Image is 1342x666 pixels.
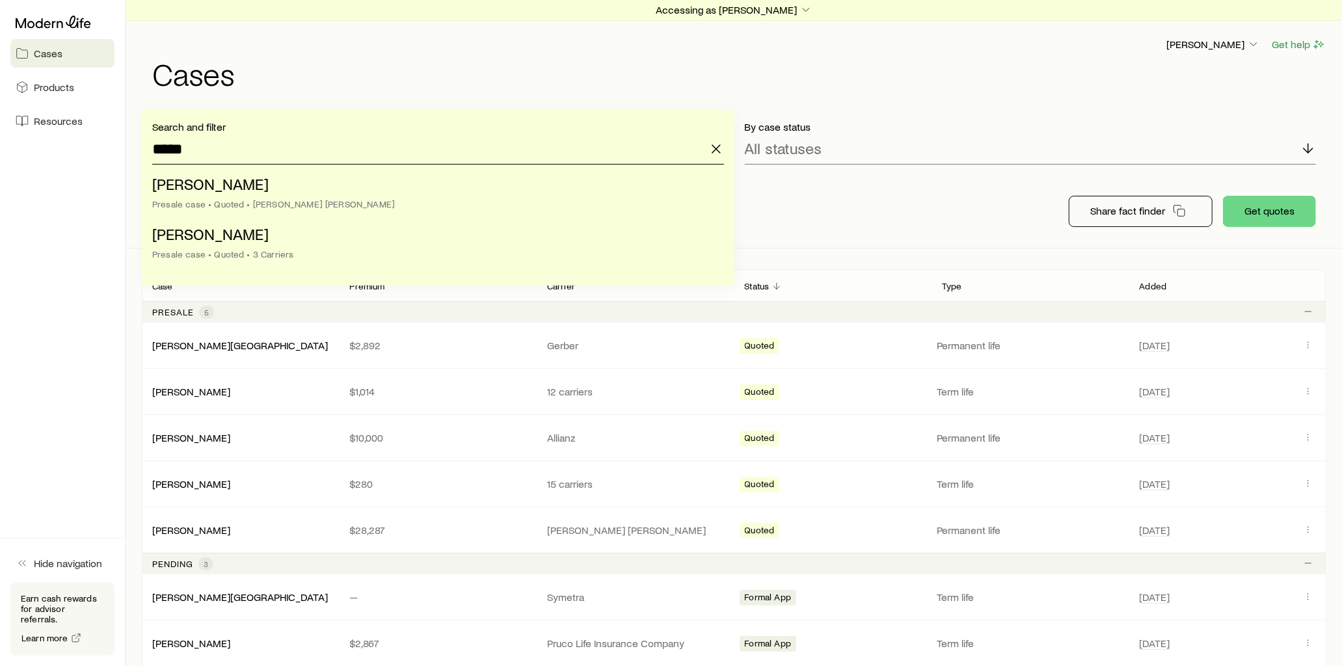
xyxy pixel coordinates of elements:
[152,220,716,270] li: Malis, Brad
[350,477,527,490] p: $280
[152,120,724,133] p: Search and filter
[937,591,1124,604] p: Term life
[152,170,716,220] li: malis, brad
[745,340,775,354] span: Quoted
[745,525,775,539] span: Quoted
[937,431,1124,444] p: Permanent life
[937,339,1124,352] p: Permanent life
[1069,196,1213,227] button: Share fact finder
[152,477,230,491] div: [PERSON_NAME]
[1140,431,1170,444] span: [DATE]
[34,81,74,94] span: Products
[1166,38,1260,51] p: [PERSON_NAME]
[152,524,230,537] div: [PERSON_NAME]
[152,199,716,209] div: Presale case • Quoted • [PERSON_NAME] [PERSON_NAME]
[350,339,527,352] p: $2,892
[34,557,102,570] span: Hide navigation
[937,637,1124,650] p: Term life
[547,524,724,537] p: [PERSON_NAME] [PERSON_NAME]
[547,477,724,490] p: 15 carriers
[745,120,1317,133] p: By case status
[350,637,527,650] p: $2,867
[1140,637,1170,650] span: [DATE]
[152,224,269,243] span: [PERSON_NAME]
[152,591,328,604] div: [PERSON_NAME][GEOGRAPHIC_DATA]
[745,433,775,446] span: Quoted
[1140,524,1170,537] span: [DATE]
[745,638,792,652] span: Formal App
[350,281,385,291] p: Premium
[10,549,114,578] button: Hide navigation
[745,479,775,492] span: Quoted
[547,431,724,444] p: Allianz
[21,633,68,643] span: Learn more
[547,591,724,604] p: Symetra
[1271,37,1326,52] button: Get help
[1140,339,1170,352] span: [DATE]
[547,339,724,352] p: Gerber
[1140,281,1167,291] p: Added
[350,591,527,604] p: —
[152,431,230,444] a: [PERSON_NAME]
[152,431,230,445] div: [PERSON_NAME]
[152,591,328,603] a: [PERSON_NAME][GEOGRAPHIC_DATA]
[745,386,775,400] span: Quoted
[745,592,792,606] span: Formal App
[350,431,527,444] p: $10,000
[152,58,1326,89] h1: Cases
[1223,196,1316,227] button: Get quotes
[152,249,716,260] div: Presale case • Quoted • 3 Carriers
[547,385,724,398] p: 12 carriers
[152,477,230,490] a: [PERSON_NAME]
[656,3,812,16] p: Accessing as [PERSON_NAME]
[350,385,527,398] p: $1,014
[152,174,269,193] span: [PERSON_NAME]
[152,637,230,650] div: [PERSON_NAME]
[34,114,83,127] span: Resources
[10,39,114,68] a: Cases
[152,385,230,399] div: [PERSON_NAME]
[204,307,209,317] span: 5
[152,385,230,397] a: [PERSON_NAME]
[152,637,230,649] a: [PERSON_NAME]
[745,281,770,291] p: Status
[152,281,173,291] p: Case
[152,524,230,536] a: [PERSON_NAME]
[937,477,1124,490] p: Term life
[1140,591,1170,604] span: [DATE]
[937,524,1124,537] p: Permanent life
[21,593,104,624] p: Earn cash rewards for advisor referrals.
[942,281,962,291] p: Type
[745,139,822,157] p: All statuses
[10,73,114,101] a: Products
[1140,477,1170,490] span: [DATE]
[1166,37,1261,53] button: [PERSON_NAME]
[10,583,114,656] div: Earn cash rewards for advisor referrals.Learn more
[350,524,527,537] p: $28,287
[152,339,328,353] div: [PERSON_NAME][GEOGRAPHIC_DATA]
[152,559,193,569] p: Pending
[152,307,194,317] p: Presale
[547,637,724,650] p: Pruco Life Insurance Company
[10,107,114,135] a: Resources
[152,339,328,351] a: [PERSON_NAME][GEOGRAPHIC_DATA]
[1090,204,1165,217] p: Share fact finder
[1140,385,1170,398] span: [DATE]
[547,281,575,291] p: Carrier
[34,47,62,60] span: Cases
[937,385,1124,398] p: Term life
[204,559,208,569] span: 3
